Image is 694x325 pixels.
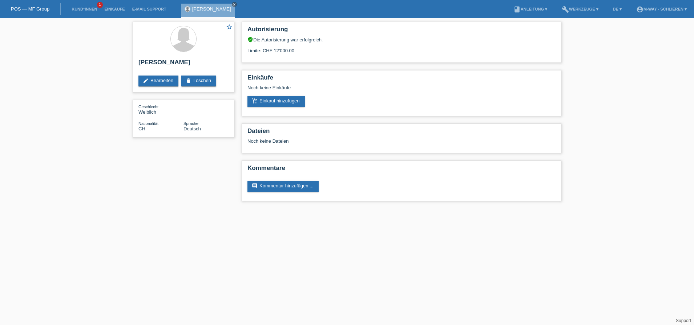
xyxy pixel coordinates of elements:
i: delete [186,78,191,84]
h2: Dateien [247,127,556,138]
div: Limite: CHF 12'000.00 [247,42,556,53]
a: close [232,2,237,7]
i: comment [252,183,258,189]
span: Nationalität [138,121,158,126]
a: Einkäufe [101,7,128,11]
a: DE ▾ [609,7,625,11]
a: Support [676,318,691,323]
a: bookAnleitung ▾ [510,7,551,11]
h2: Einkäufe [247,74,556,85]
i: star_border [226,24,233,30]
span: 1 [97,2,103,8]
i: add_shopping_cart [252,98,258,104]
span: Geschlecht [138,105,158,109]
div: Die Autorisierung war erfolgreich. [247,37,556,42]
a: E-Mail Support [129,7,170,11]
a: [PERSON_NAME] [192,6,231,12]
i: build [562,6,569,13]
h2: [PERSON_NAME] [138,59,229,70]
a: add_shopping_cartEinkauf hinzufügen [247,96,305,107]
a: account_circlem-way - Schlieren ▾ [633,7,690,11]
a: POS — MF Group [11,6,49,12]
h2: Kommentare [247,164,556,175]
i: close [233,3,236,6]
i: account_circle [636,6,643,13]
h2: Autorisierung [247,26,556,37]
i: verified_user [247,37,253,42]
span: Schweiz [138,126,145,131]
a: Kund*innen [68,7,101,11]
span: Deutsch [183,126,201,131]
a: star_border [226,24,233,31]
div: Noch keine Dateien [247,138,469,144]
div: Weiblich [138,104,183,115]
a: commentKommentar hinzufügen ... [247,181,319,192]
a: deleteLöschen [181,76,216,86]
i: book [513,6,521,13]
span: Sprache [183,121,198,126]
a: editBearbeiten [138,76,178,86]
i: edit [143,78,149,84]
a: buildWerkzeuge ▾ [558,7,602,11]
div: Noch keine Einkäufe [247,85,556,96]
